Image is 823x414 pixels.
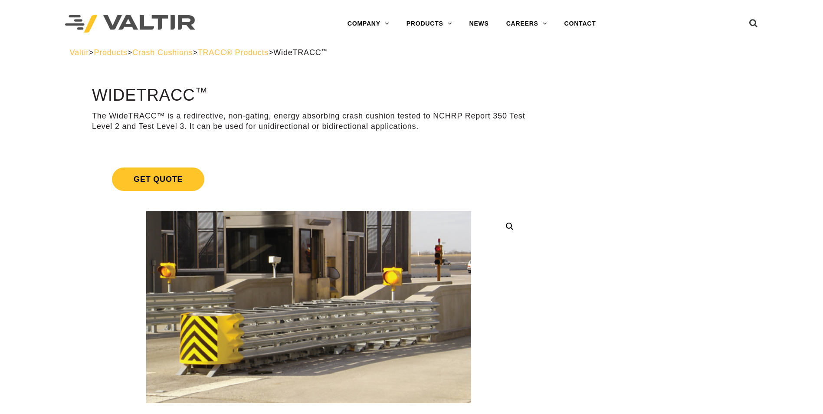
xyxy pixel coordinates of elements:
[94,48,127,57] a: Products
[70,48,89,57] a: Valtir
[198,48,269,57] a: TRACC® Products
[321,48,328,54] sup: ™
[132,48,193,57] a: Crash Cushions
[92,86,525,105] h1: WideTRACC
[339,15,398,33] a: COMPANY
[70,48,754,58] div: > > > >
[195,85,207,99] sup: ™
[112,168,204,191] span: Get Quote
[92,157,525,201] a: Get Quote
[398,15,461,33] a: PRODUCTS
[92,111,525,131] p: The WideTRACC™ is a redirective, non-gating, energy absorbing crash cushion tested to NCHRP Repor...
[65,15,195,33] img: Valtir
[461,15,498,33] a: NEWS
[556,15,605,33] a: CONTACT
[498,15,556,33] a: CAREERS
[273,48,328,57] span: WideTRACC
